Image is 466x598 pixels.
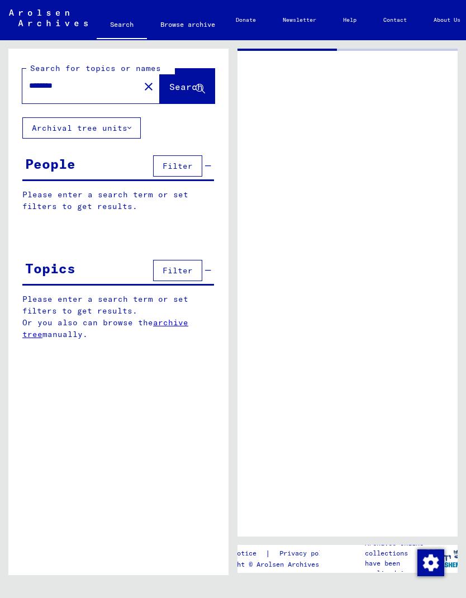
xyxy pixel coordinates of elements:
button: Filter [153,260,202,281]
div: Topics [25,258,75,278]
p: have been realized in partnership with [365,558,430,588]
p: Please enter a search term or set filters to get results. Or you also can browse the manually. [22,293,215,340]
p: Please enter a search term or set filters to get results. [22,189,214,212]
mat-label: Search for topics or names [30,63,161,73]
button: Filter [153,155,202,177]
img: Arolsen_neg.svg [9,10,88,26]
a: archive tree [22,317,188,339]
span: Filter [163,265,193,276]
button: Search [160,69,215,103]
a: Help [330,7,370,34]
a: Browse archive [147,11,229,38]
mat-icon: close [142,80,155,93]
a: Search [97,11,147,40]
a: Privacy policy [270,548,348,559]
p: Copyright © Arolsen Archives, 2021 [210,559,348,569]
img: Change consent [417,549,444,576]
button: Archival tree units [22,117,141,139]
div: | [210,548,348,559]
a: Donate [222,7,269,34]
a: Newsletter [269,7,330,34]
a: Contact [370,7,420,34]
span: Search [169,81,203,92]
span: Filter [163,161,193,171]
div: People [25,154,75,174]
button: Clear [137,75,160,97]
a: Legal notice [210,548,265,559]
